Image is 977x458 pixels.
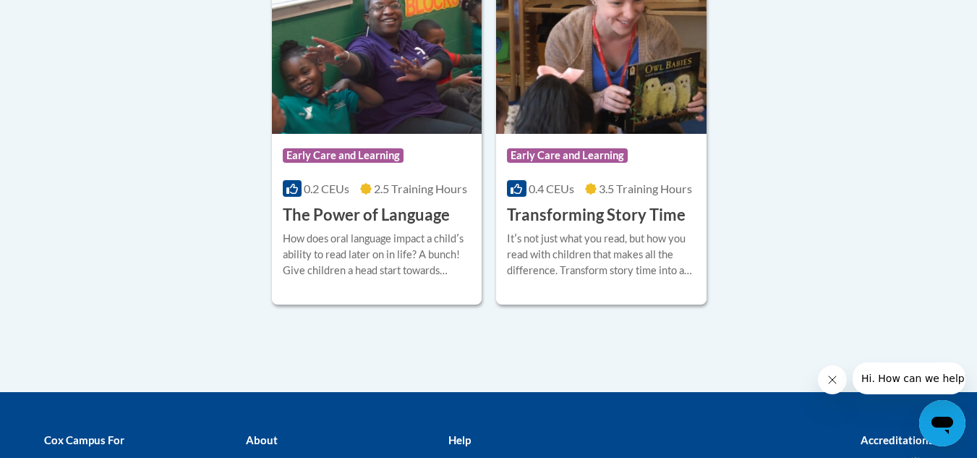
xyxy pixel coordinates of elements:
b: Accreditations [861,433,934,446]
b: Help [448,433,471,446]
span: 2.5 Training Hours [374,182,467,195]
h3: Transforming Story Time [507,204,686,226]
div: Itʹs not just what you read, but how you read with children that makes all the difference. Transf... [507,231,696,279]
span: Hi. How can we help? [9,10,117,22]
b: About [246,433,278,446]
span: Early Care and Learning [283,148,404,163]
iframe: Button to launch messaging window [919,400,965,446]
span: 3.5 Training Hours [599,182,692,195]
b: Cox Campus For [44,433,124,446]
iframe: Message from company [853,362,965,394]
span: 0.4 CEUs [529,182,574,195]
h3: The Power of Language [283,204,450,226]
iframe: Close message [818,365,847,394]
span: 0.2 CEUs [304,182,349,195]
div: How does oral language impact a childʹs ability to read later on in life? A bunch! Give children ... [283,231,472,279]
span: Early Care and Learning [507,148,628,163]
